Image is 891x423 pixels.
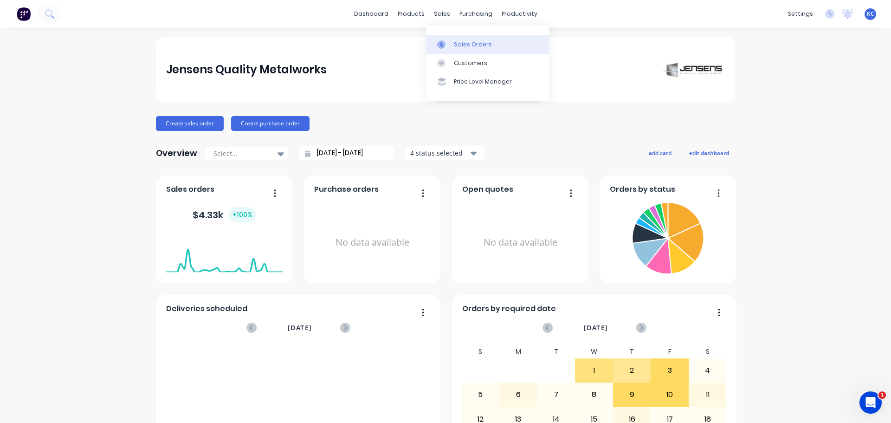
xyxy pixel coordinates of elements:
div: 4 [689,359,726,382]
div: S [689,345,727,358]
div: W [575,345,613,358]
span: Deliveries scheduled [166,303,247,314]
div: Price Level Manager [454,78,512,86]
span: Purchase orders [314,184,379,195]
div: 5 [462,383,499,406]
div: T [537,345,575,358]
a: dashboard [349,7,393,21]
div: M [499,345,537,358]
div: $ 4.33k [193,207,256,222]
span: Sales orders [166,184,214,195]
div: Sales Orders [454,40,492,49]
a: Sales Orders [426,35,549,53]
div: 8 [575,383,613,406]
span: Orders by status [610,184,675,195]
span: Open quotes [462,184,513,195]
div: 2 [613,359,651,382]
div: products [393,7,429,21]
a: Customers [426,54,549,72]
div: 11 [689,383,726,406]
div: Jensens Quality Metalworks [166,60,327,79]
img: Jensens Quality Metalworks [660,60,725,79]
div: purchasing [455,7,497,21]
div: S [462,345,500,358]
img: Factory [17,7,31,21]
button: Create purchase order [231,116,310,131]
div: No data available [462,199,579,286]
iframe: Intercom live chat [859,391,882,414]
div: No data available [314,199,431,286]
div: 1 [575,359,613,382]
div: sales [429,7,455,21]
div: + 100 % [229,207,256,222]
div: productivity [497,7,542,21]
div: 6 [500,383,537,406]
div: 4 status selected [410,148,469,158]
a: Price Level Manager [426,72,549,91]
div: 9 [613,383,651,406]
span: KC [867,10,874,18]
span: 1 [878,391,886,399]
button: 4 status selected [405,146,484,160]
span: [DATE] [288,323,312,333]
div: settings [783,7,818,21]
div: 10 [651,383,688,406]
button: add card [643,147,678,159]
div: Customers [454,59,487,67]
div: 3 [651,359,688,382]
div: 7 [538,383,575,406]
button: Create sales order [156,116,224,131]
span: Orders by required date [462,303,556,314]
button: edit dashboard [683,147,735,159]
div: Overview [156,144,197,163]
div: F [651,345,689,358]
div: T [613,345,651,358]
span: [DATE] [584,323,608,333]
